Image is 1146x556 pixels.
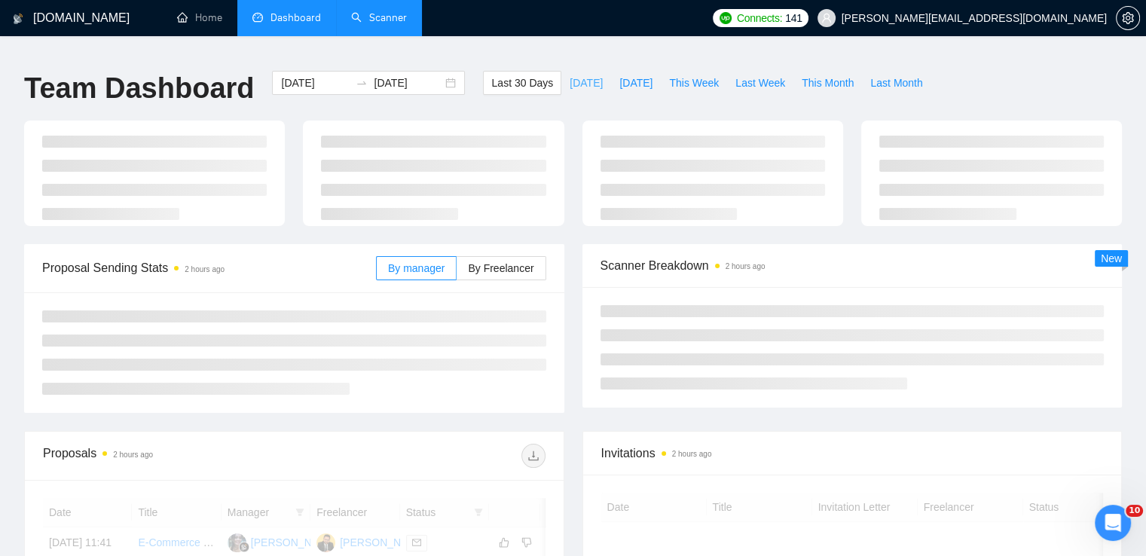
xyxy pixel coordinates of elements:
iframe: Intercom live chat [1095,505,1131,541]
span: 10 [1126,505,1143,517]
span: By Freelancer [468,262,533,274]
span: Proposal Sending Stats [42,258,376,277]
span: to [356,77,368,89]
span: By manager [388,262,445,274]
span: Scanner Breakdown [601,256,1105,275]
span: user [821,13,832,23]
button: This Week [661,71,727,95]
img: upwork-logo.png [720,12,732,24]
span: Last Month [870,75,922,91]
span: Last Week [735,75,785,91]
time: 2 hours ago [672,450,712,458]
button: [DATE] [611,71,661,95]
button: Last 30 Days [483,71,561,95]
a: searchScanner [351,11,407,24]
span: dashboard [252,12,263,23]
time: 2 hours ago [113,451,153,459]
time: 2 hours ago [185,265,225,273]
span: Last 30 Days [491,75,553,91]
div: Proposals [43,444,294,468]
a: setting [1116,12,1140,24]
button: This Month [793,71,862,95]
span: Connects: [737,10,782,26]
img: logo [13,7,23,31]
span: New [1101,252,1122,264]
span: 141 [785,10,802,26]
input: Start date [281,75,350,91]
span: Dashboard [270,11,321,24]
span: setting [1117,12,1139,24]
button: Last Month [862,71,931,95]
time: 2 hours ago [726,262,766,270]
span: Invitations [601,444,1104,463]
a: homeHome [177,11,222,24]
span: [DATE] [619,75,652,91]
span: This Month [802,75,854,91]
input: End date [374,75,442,91]
button: Last Week [727,71,793,95]
span: This Week [669,75,719,91]
button: setting [1116,6,1140,30]
button: [DATE] [561,71,611,95]
span: swap-right [356,77,368,89]
span: [DATE] [570,75,603,91]
h1: Team Dashboard [24,71,254,106]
